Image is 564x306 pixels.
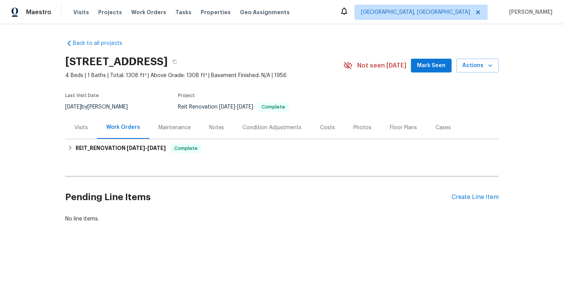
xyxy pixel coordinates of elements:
[127,145,166,151] span: -
[178,104,289,110] span: Reit Renovation
[65,72,343,79] span: 4 Beds | 1 Baths | Total: 1308 ft² | Above Grade: 1308 ft² | Basement Finished: N/A | 1956
[353,124,371,132] div: Photos
[411,59,452,73] button: Mark Seen
[73,8,89,16] span: Visits
[237,104,253,110] span: [DATE]
[178,93,195,98] span: Project
[65,102,137,112] div: by [PERSON_NAME]
[506,8,552,16] span: [PERSON_NAME]
[131,8,166,16] span: Work Orders
[98,8,122,16] span: Projects
[462,61,493,71] span: Actions
[74,124,88,132] div: Visits
[219,104,235,110] span: [DATE]
[361,8,470,16] span: [GEOGRAPHIC_DATA], [GEOGRAPHIC_DATA]
[417,61,445,71] span: Mark Seen
[65,139,499,158] div: REIT_RENOVATION [DATE]-[DATE]Complete
[65,104,81,110] span: [DATE]
[201,8,231,16] span: Properties
[147,145,166,151] span: [DATE]
[320,124,335,132] div: Costs
[65,39,139,47] a: Back to all projects
[158,124,191,132] div: Maintenance
[435,124,451,132] div: Cases
[171,145,201,152] span: Complete
[390,124,417,132] div: Floor Plans
[65,93,99,98] span: Last Visit Date
[357,62,406,69] span: Not seen [DATE]
[175,10,191,15] span: Tasks
[452,194,499,201] div: Create Line Item
[65,58,168,66] h2: [STREET_ADDRESS]
[240,8,290,16] span: Geo Assignments
[76,144,166,153] h6: REIT_RENOVATION
[209,124,224,132] div: Notes
[106,123,140,131] div: Work Orders
[242,124,302,132] div: Condition Adjustments
[456,59,499,73] button: Actions
[219,104,253,110] span: -
[259,105,288,109] span: Complete
[65,179,452,215] h2: Pending Line Items
[26,8,51,16] span: Maestro
[65,215,499,223] div: No line items.
[168,55,181,69] button: Copy Address
[127,145,145,151] span: [DATE]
